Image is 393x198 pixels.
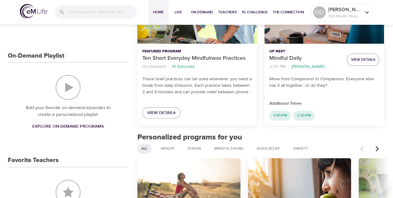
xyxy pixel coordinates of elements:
p: Move from Comparison to Compassion: Everyone else has it all together…or do they? [269,76,379,89]
p: 10 Episodes [172,64,195,70]
p: Up Next [269,49,342,54]
span: Weight [157,146,178,151]
p: 308 Mindful Minutes [328,13,361,19]
span: On-Demand [191,9,213,15]
a: View Details [142,107,181,119]
a: Explore On-Demand Programs [30,121,106,132]
span: Explore On-Demand Programs [32,123,104,130]
nav: breadcrumb [142,63,252,71]
h2: Personalized programs for you [137,133,384,142]
span: 1% Challenge [242,9,268,15]
div: 3:00 PM [269,111,291,121]
h3: Favorite Teachers [8,157,59,164]
span: Stress [184,146,205,151]
div: Anxiety [289,144,313,154]
p: These brief practices can be used whenever you need a break from daily stressors. Each practice t... [142,76,252,95]
div: Weight [157,144,179,154]
div: Stress [184,144,205,154]
img: logo [20,4,47,19]
p: [PERSON_NAME] [328,6,361,13]
p: Featured Program [142,49,252,54]
span: Teachers [218,9,237,15]
span: View Details [147,109,176,117]
p: 3:00 PM [269,64,286,70]
div: Mindful Eating [210,144,248,154]
h3: On-Demand Playlist [8,52,64,59]
div: 3:30 PM [293,111,315,121]
p: Mindful Daily [269,54,342,63]
nav: breadcrumb [269,63,342,71]
p: Ten Short Everyday Mindfulness Practices [142,54,252,63]
p: On-Demand [142,64,166,70]
span: Quick Relief [253,146,284,151]
div: DD [313,6,326,19]
span: Live [171,9,186,15]
span: Mindful Eating [210,146,247,151]
span: Anxiety [290,146,312,151]
span: Home [151,9,166,15]
div: Quick Relief [253,144,284,154]
span: 3:00 PM [269,113,291,118]
button: View Details [347,54,379,66]
p: Add your favorite on-demand episodes to create a personalized playlist. [20,104,116,118]
li: · [288,63,289,71]
p: [PERSON_NAME] [292,64,325,70]
input: Find programs, teachers, etc... [68,6,137,19]
img: On-Demand Playlist [56,75,80,100]
iframe: Button to launch messaging window [368,173,388,193]
button: Next items [370,142,384,156]
li: · [168,63,169,71]
span: All [138,146,151,151]
span: View Details [351,56,375,63]
span: 3:30 PM [293,113,315,118]
p: Additional Times [269,100,379,107]
span: The Connection [273,9,304,15]
div: All [137,144,152,154]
